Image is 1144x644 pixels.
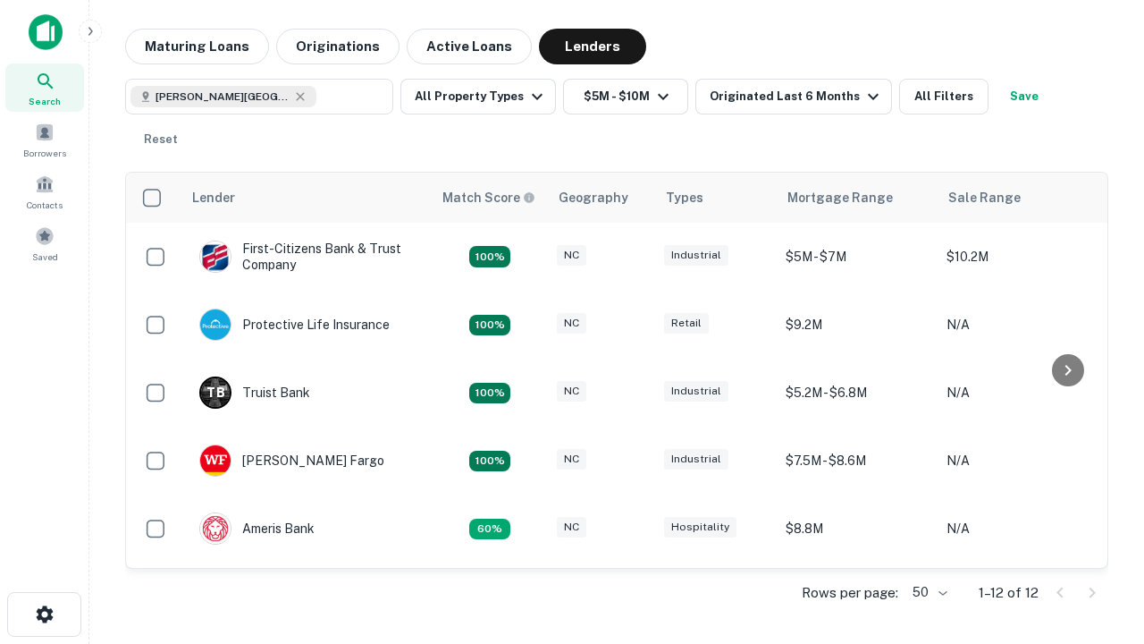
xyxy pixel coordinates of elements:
[905,580,950,606] div: 50
[979,582,1039,604] p: 1–12 of 12
[5,64,84,112] a: Search
[181,173,432,223] th: Lender
[442,188,535,208] div: Capitalize uses an advanced AI algorithm to match your search with the best lender. The match sco...
[469,519,510,540] div: Matching Properties: 1, hasApolloMatch: undefined
[276,29,400,64] button: Originations
[938,427,1098,495] td: N/A
[938,359,1098,427] td: N/A
[23,146,66,160] span: Borrowers
[200,309,231,340] img: picture
[1055,444,1144,530] iframe: Chat Widget
[539,29,646,64] button: Lenders
[948,187,1021,208] div: Sale Range
[199,377,310,409] div: Truist Bank
[469,246,510,267] div: Matching Properties: 2, hasApolloMatch: undefined
[469,451,510,472] div: Matching Properties: 2, hasApolloMatch: undefined
[664,245,728,266] div: Industrial
[5,115,84,164] a: Borrowers
[199,445,384,477] div: [PERSON_NAME] Fargo
[666,187,703,208] div: Types
[938,563,1098,631] td: N/A
[664,517,736,538] div: Hospitality
[200,445,231,476] img: picture
[938,291,1098,359] td: N/A
[664,313,709,334] div: Retail
[557,517,586,538] div: NC
[27,198,63,212] span: Contacts
[407,29,532,64] button: Active Loans
[400,79,556,114] button: All Property Types
[664,381,728,402] div: Industrial
[442,188,532,208] h6: Match Score
[32,250,58,264] span: Saved
[777,427,938,495] td: $7.5M - $8.6M
[664,449,728,470] div: Industrial
[29,14,63,50] img: capitalize-icon.png
[938,223,1098,291] td: $10.2M
[192,187,235,208] div: Lender
[200,513,231,544] img: picture
[557,381,586,402] div: NC
[777,495,938,563] td: $8.8M
[125,29,269,64] button: Maturing Loans
[802,582,898,604] p: Rows per page:
[29,94,61,108] span: Search
[557,449,586,470] div: NC
[938,173,1098,223] th: Sale Range
[432,173,548,223] th: Capitalize uses an advanced AI algorithm to match your search with the best lender. The match sco...
[777,173,938,223] th: Mortgage Range
[655,173,777,223] th: Types
[996,79,1053,114] button: Save your search to get updates of matches that match your search criteria.
[777,563,938,631] td: $9.2M
[695,79,892,114] button: Originated Last 6 Months
[557,313,586,334] div: NC
[938,495,1098,563] td: N/A
[206,384,224,402] p: T B
[777,359,938,427] td: $5.2M - $6.8M
[5,167,84,216] a: Contacts
[777,223,938,291] td: $5M - $7M
[777,291,938,359] td: $9.2M
[563,79,688,114] button: $5M - $10M
[559,187,628,208] div: Geography
[156,89,290,105] span: [PERSON_NAME][GEOGRAPHIC_DATA], [GEOGRAPHIC_DATA]
[548,173,655,223] th: Geography
[710,86,884,107] div: Originated Last 6 Months
[200,241,231,272] img: picture
[899,79,988,114] button: All Filters
[557,245,586,266] div: NC
[469,315,510,336] div: Matching Properties: 2, hasApolloMatch: undefined
[199,241,414,273] div: First-citizens Bank & Trust Company
[5,219,84,267] a: Saved
[469,383,510,404] div: Matching Properties: 3, hasApolloMatch: undefined
[199,309,390,341] div: Protective Life Insurance
[132,122,189,157] button: Reset
[787,187,893,208] div: Mortgage Range
[199,513,315,545] div: Ameris Bank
